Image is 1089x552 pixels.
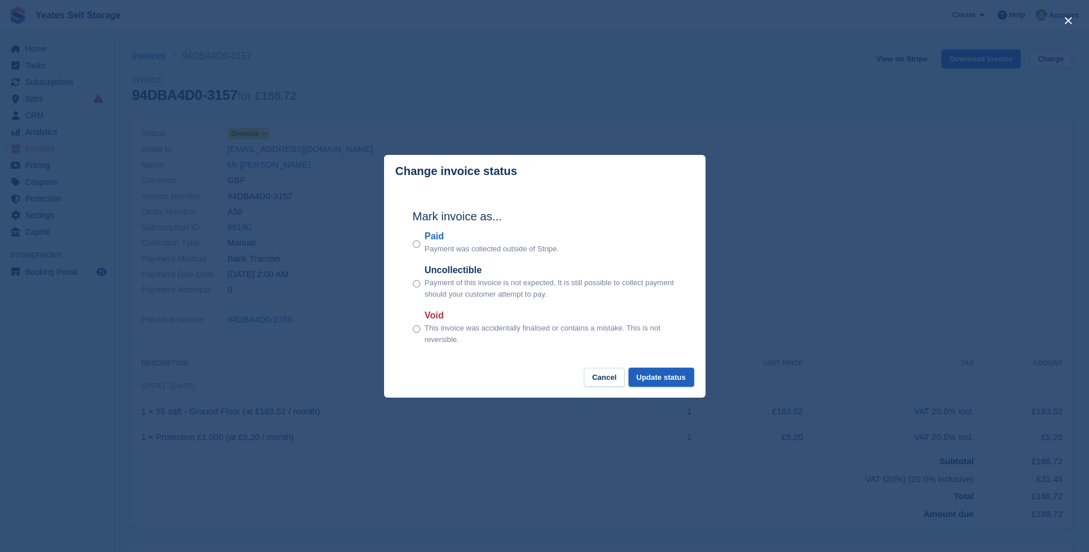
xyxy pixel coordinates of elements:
label: Void [425,309,677,322]
label: Paid [425,230,559,243]
button: Cancel [584,368,625,387]
p: Change invoice status [396,165,517,178]
label: Uncollectible [425,263,677,277]
p: Payment was collected outside of Stripe. [425,243,559,255]
button: close [1059,11,1078,30]
button: Update status [629,368,694,387]
h2: Mark invoice as... [413,208,677,225]
p: Payment of this invoice is not expected. It is still possible to collect payment should your cust... [425,277,677,300]
p: This invoice was accidentally finalised or contains a mistake. This is not reversible. [425,322,677,345]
